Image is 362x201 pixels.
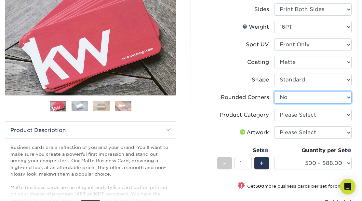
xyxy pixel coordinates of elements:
[247,58,269,66] div: Coating
[115,101,131,111] img: Business Cards 04
[242,23,269,31] div: Weight
[335,184,352,189] span: only
[239,129,269,136] div: Artwork
[221,93,269,101] div: Rounded Corners
[220,111,269,119] div: Product Category
[252,76,269,84] div: Shape
[246,41,269,49] div: Spot UV
[50,98,66,115] img: Business Cards 01
[217,147,269,154] div: Sets
[247,184,352,190] small: Get more business cards per set for
[93,101,110,111] img: Business Cards 03
[340,179,355,194] div: Open Intercom Messenger
[255,184,264,189] strong: 500
[260,158,264,168] span: +
[72,101,88,111] img: Business Cards 02
[274,147,352,154] div: Quantity per Set
[241,182,242,189] span: !
[5,122,176,138] h2: Product Description
[223,158,226,168] span: -
[254,6,269,13] div: Sides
